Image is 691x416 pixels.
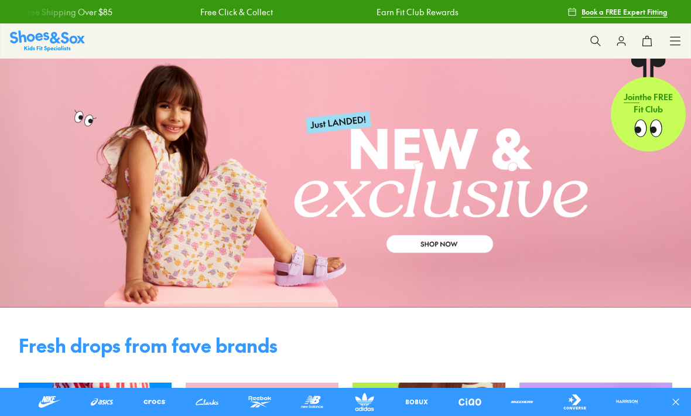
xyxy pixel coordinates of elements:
[567,1,668,22] a: Book a FREE Expert Fitting
[10,30,85,51] img: SNS_Logo_Responsive.svg
[10,30,85,51] a: Shoes & Sox
[611,58,686,152] a: Jointhe FREE Fit Club
[581,6,668,17] span: Book a FREE Expert Fitting
[199,6,272,18] a: Free Click & Collect
[611,81,686,125] p: the FREE Fit Club
[624,91,639,103] span: Join
[22,6,111,18] a: Free Shipping Over $85
[376,6,458,18] a: Earn Fit Club Rewards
